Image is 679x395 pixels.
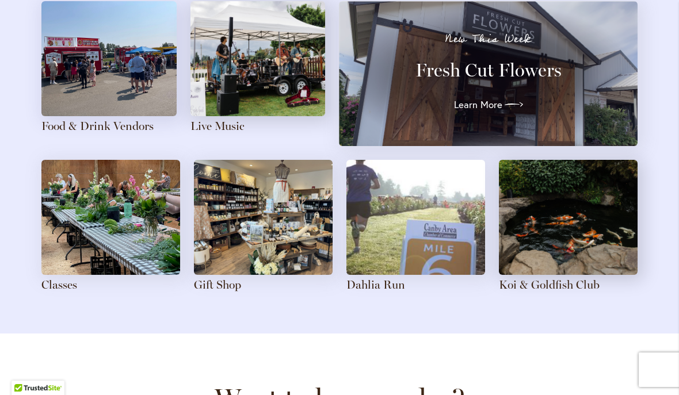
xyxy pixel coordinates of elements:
[194,160,333,275] img: The dahlias themed gift shop has a feature table in the center, with shelves of local and special...
[41,1,177,116] img: Attendees gather around food trucks on a sunny day at the farm
[190,119,245,133] a: Live Music
[360,59,617,82] h3: Fresh Cut Flowers
[346,278,405,292] a: Dahlia Run
[499,160,638,275] img: Orange and white mottled koi swim in a rock-lined pond
[41,160,180,275] img: Blank canvases are set up on long tables in anticipation of an art class
[41,119,154,133] a: Food & Drink Vendors
[499,278,600,292] a: Koi & Goldfish Club
[190,1,326,116] img: A four-person band plays with a field of pink dahlias in the background
[41,278,77,292] a: Classes
[194,278,241,292] a: Gift Shop
[454,98,502,112] span: Learn More
[454,95,523,114] a: Learn More
[360,33,617,45] p: New This Week
[346,160,485,275] img: A runner passes the mile 6 sign in a field of dahlias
